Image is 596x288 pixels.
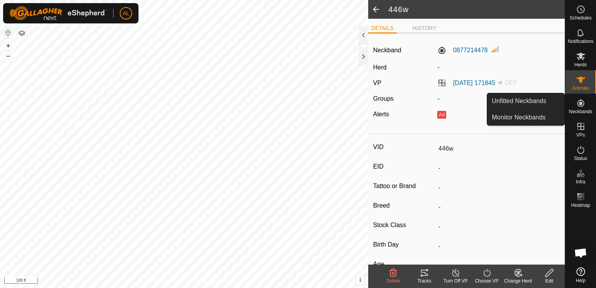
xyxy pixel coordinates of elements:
img: to [497,80,503,86]
span: Monitor Neckbands [492,113,546,122]
span: Delete [387,278,400,284]
div: - [434,94,563,103]
label: Herd [373,64,387,71]
button: Map Layers [17,28,27,38]
span: Notifications [568,39,593,44]
label: Birth Day [373,240,436,250]
div: Choose VP [471,277,502,284]
span: Help [576,278,585,283]
span: Infra [576,180,585,184]
span: Schedules [569,16,591,20]
li: DETAILS [368,24,397,34]
span: i [360,277,361,283]
a: [DATE] 171845 [453,80,495,86]
button: Ad [437,111,446,119]
label: Stock Class [373,220,436,230]
button: i [356,276,365,284]
button: Reset Map [4,28,13,37]
label: EID [373,162,436,172]
div: Edit [534,277,565,284]
a: Contact Us [192,278,215,285]
a: Help [565,264,596,286]
a: Monitor Neckbands [487,110,564,125]
span: - [437,64,439,71]
div: Open chat [569,241,592,265]
span: Heatmap [571,203,590,208]
h2: 446w [388,5,565,14]
span: Neckbands [569,109,592,114]
span: Unfitted Neckbands [492,96,546,106]
div: Tracks [409,277,440,284]
button: + [4,41,13,50]
label: VP [373,80,381,86]
label: VID [373,142,436,152]
span: VPs [576,133,585,137]
a: Privacy Policy [153,278,183,285]
li: HISTORY [409,24,440,32]
span: OFF [505,80,517,86]
img: Gallagher Logo [9,6,107,20]
span: Herds [574,62,587,67]
span: Animals [572,86,589,91]
label: Neckband [373,46,401,55]
span: Status [574,156,587,161]
label: Alerts [373,111,389,117]
button: – [4,51,13,60]
label: Age [373,259,436,269]
a: Unfitted Neckbands [487,93,564,109]
label: 0877214478 [437,46,488,55]
label: Tattoo or Brand [373,181,436,191]
div: Change Herd [502,277,534,284]
label: Breed [373,201,436,211]
label: Groups [373,95,394,102]
div: Turn Off VP [440,277,471,284]
img: Signal strength [491,44,500,54]
span: AL [122,9,129,18]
